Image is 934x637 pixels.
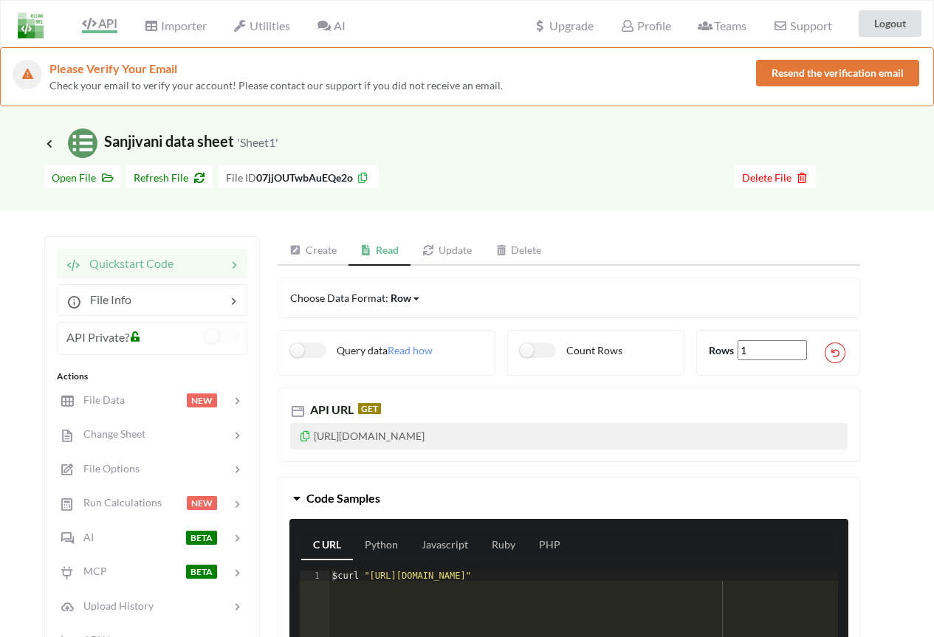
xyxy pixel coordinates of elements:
[81,292,131,306] span: File Info
[742,171,808,184] span: Delete File
[186,531,217,545] span: BETA
[484,236,554,266] a: Delete
[75,565,107,577] span: MCP
[68,128,97,158] img: /static/media/sheets.7a1b7961.svg
[353,531,410,560] a: Python
[44,132,278,150] span: Sanjivani data sheet
[18,13,44,38] img: LogoIcon.png
[290,292,421,304] span: Choose Data Format:
[75,462,140,475] span: File Options
[520,342,622,358] label: Count Rows
[620,18,670,32] span: Profile
[75,496,162,509] span: Run Calculations
[410,531,480,560] a: Javascript
[533,20,594,32] span: Upgrade
[82,16,117,30] span: API
[480,531,527,560] a: Ruby
[256,171,353,184] b: 07jjOUTwbAuEQe2o
[49,79,503,92] span: Check your email to verify your account! Please contact our support if you did not receive an email.
[226,171,256,184] span: File ID
[773,20,831,32] span: Support
[75,531,94,543] span: AI
[233,18,290,32] span: Utilities
[144,18,206,32] span: Importer
[300,571,329,581] div: 1
[735,165,816,188] button: Delete File
[278,236,348,266] a: Create
[237,135,278,149] small: 'Sheet1'
[307,402,354,416] span: API URL
[358,403,381,414] span: GET
[709,344,734,357] b: Rows
[44,165,120,188] button: Open File
[134,171,205,184] span: Refresh File
[66,330,129,344] span: API Private?
[186,565,217,579] span: BETA
[391,290,411,306] div: Row
[57,370,247,383] div: Actions
[52,171,113,184] span: Open File
[80,256,174,270] span: Quickstart Code
[187,393,217,407] span: NEW
[49,61,177,75] span: Please Verify Your Email
[756,60,919,86] button: Resend the verification email
[388,344,433,357] span: Read how
[698,18,746,32] span: Teams
[317,18,345,32] span: AI
[859,10,921,37] button: Logout
[306,491,380,505] span: Code Samples
[290,342,388,358] label: Query data
[278,478,859,519] button: Code Samples
[187,496,217,510] span: NEW
[75,599,154,612] span: Upload History
[301,531,353,560] a: C URL
[411,236,484,266] a: Update
[126,165,213,188] button: Refresh File
[75,393,125,406] span: File Data
[75,427,145,440] span: Change Sheet
[527,531,572,560] a: PHP
[348,236,411,266] a: Read
[290,423,848,450] p: [URL][DOMAIN_NAME]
